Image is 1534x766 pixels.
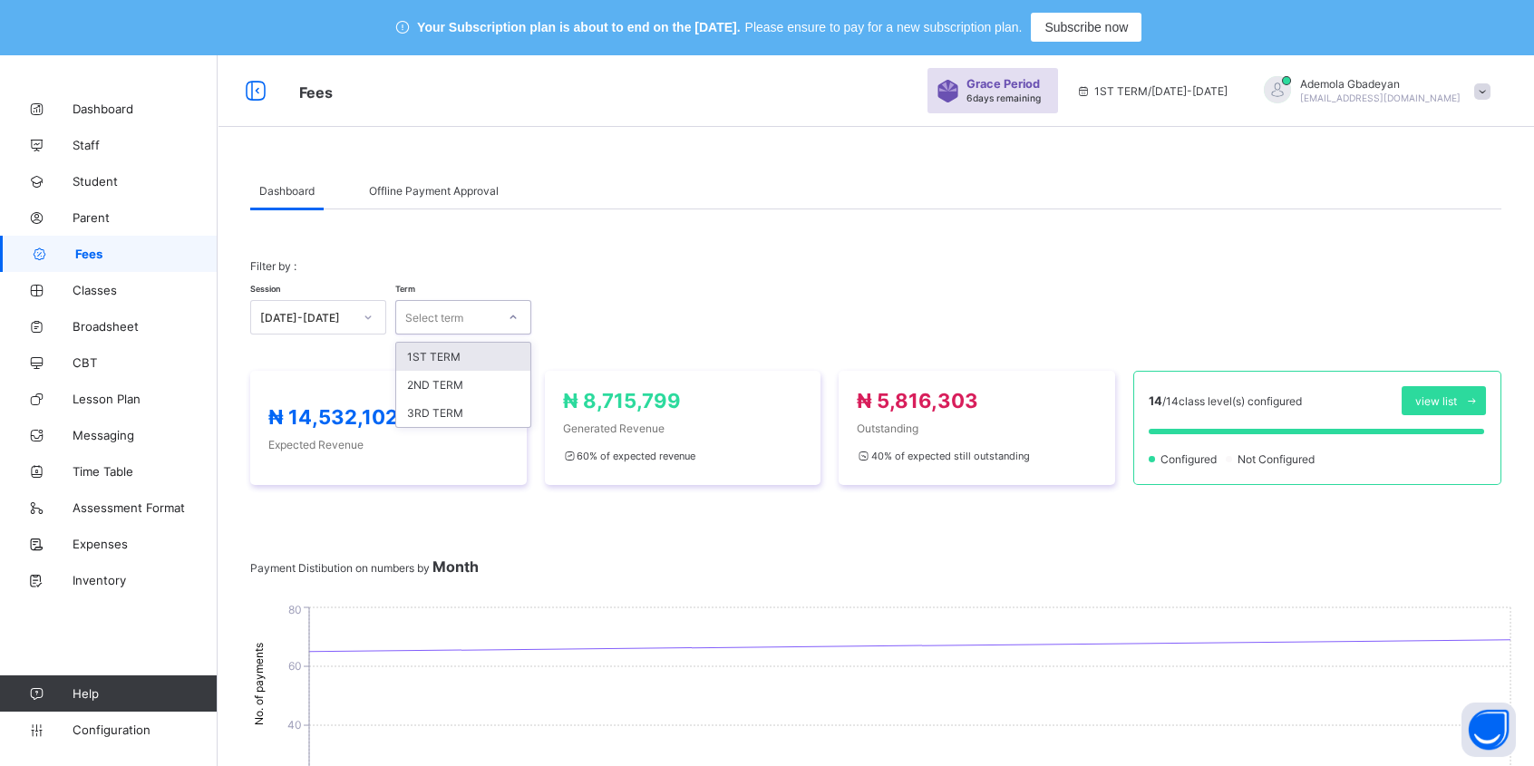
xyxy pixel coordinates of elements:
div: [DATE]-[DATE] [260,311,353,325]
img: sticker-purple.71386a28dfed39d6af7621340158ba97.svg [937,80,959,102]
span: Term [395,284,415,294]
span: Dashboard [259,184,315,198]
span: Payment Distibution on numbers by [250,561,479,575]
span: Assessment Format [73,500,218,515]
tspan: 60 [288,659,302,673]
span: Session [250,284,280,294]
button: Open asap [1461,703,1516,757]
div: 1ST TERM [396,343,530,371]
span: Time Table [73,464,218,479]
div: Select term [405,300,463,335]
span: Broadsheet [73,319,218,334]
span: Expected Revenue [268,438,509,451]
span: ₦ 14,532,102 [268,405,398,429]
span: Ademola Gbadeyan [1300,77,1461,91]
span: Fees [75,247,218,261]
div: AdemolaGbadeyan [1246,76,1500,106]
span: Configuration [73,722,217,737]
span: Offline Payment Approval [369,184,499,198]
span: Lesson Plan [73,392,218,406]
tspan: 80 [288,603,302,616]
span: Dashboard [73,102,218,116]
span: Staff [73,138,218,152]
span: 6 days remaining [966,92,1041,103]
span: [EMAIL_ADDRESS][DOMAIN_NAME] [1300,92,1461,103]
span: Messaging [73,428,218,442]
tspan: 40 [287,718,302,732]
span: Generated Revenue [563,422,803,435]
div: 2ND TERM [396,371,530,399]
span: Filter by : [250,259,296,273]
span: Fees [299,83,333,102]
span: Subscribe now [1044,20,1128,34]
span: view list [1415,394,1457,408]
span: Inventory [73,573,218,587]
span: Student [73,174,218,189]
tspan: No. of payments [252,643,266,725]
span: 14 [1149,393,1162,408]
span: Please ensure to pay for a new subscription plan. [745,20,1023,34]
div: 3RD TERM [396,399,530,427]
span: Month [432,558,479,576]
span: ₦ 8,715,799 [563,389,681,412]
span: Not Configured [1236,452,1320,466]
span: 60 % of expected revenue [563,450,695,462]
span: CBT [73,355,218,370]
span: Parent [73,210,218,225]
span: / 14 class level(s) configured [1162,394,1302,408]
span: 40 % of expected still outstanding [857,450,1029,462]
span: Help [73,686,217,701]
span: Expenses [73,537,218,551]
span: Outstanding [857,422,1097,435]
span: Configured [1159,452,1222,466]
span: Classes [73,283,218,297]
span: Grace Period [966,77,1040,91]
span: Your Subscription plan is about to end on the [DATE]. [417,20,740,34]
span: ₦ 5,816,303 [857,389,978,412]
span: session/term information [1076,84,1228,98]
